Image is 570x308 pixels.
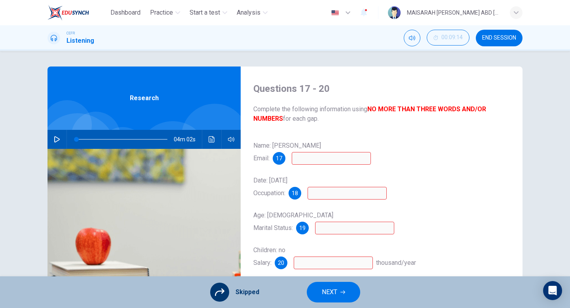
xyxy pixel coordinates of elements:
[307,282,360,302] button: NEXT
[476,30,522,46] button: END SESSION
[66,30,75,36] span: CEFR
[253,246,285,266] span: Children: no Salary:
[441,34,463,41] span: 00:09:14
[66,36,94,46] h1: Listening
[330,10,340,16] img: en
[130,93,159,103] span: Research
[107,6,144,20] button: Dashboard
[276,156,282,161] span: 17
[110,8,141,17] span: Dashboard
[253,142,321,162] span: Name: [PERSON_NAME] Email:
[186,6,230,20] button: Start a test
[205,130,218,149] button: Click to see the audio transcription
[190,8,220,17] span: Start a test
[404,30,420,46] div: Mute
[47,5,89,21] img: EduSynch logo
[147,6,183,20] button: Practice
[253,82,510,95] h4: Questions 17 - 20
[47,5,107,21] a: EduSynch logo
[543,281,562,300] div: Open Intercom Messenger
[322,287,337,298] span: NEXT
[427,30,469,46] button: 00:09:14
[237,8,260,17] span: Analysis
[278,260,284,266] span: 20
[253,105,510,124] span: Complete the following information using for each gap.
[253,105,486,122] b: NO MORE THAN THREE WORDS AND/OR NUMBERS
[388,6,401,19] img: Profile picture
[253,211,333,232] span: Age: [DEMOGRAPHIC_DATA] Marital Status:
[234,6,271,20] button: Analysis
[253,177,287,197] span: Date: [DATE] Occupation:
[150,8,173,17] span: Practice
[236,287,259,297] span: Skipped
[299,225,306,231] span: 19
[427,30,469,46] div: Hide
[482,35,516,41] span: END SESSION
[376,259,416,266] span: thousand/year
[292,190,298,196] span: 18
[174,130,202,149] span: 04m 02s
[407,8,500,17] div: MAISARAH [PERSON_NAME] ABD [PERSON_NAME]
